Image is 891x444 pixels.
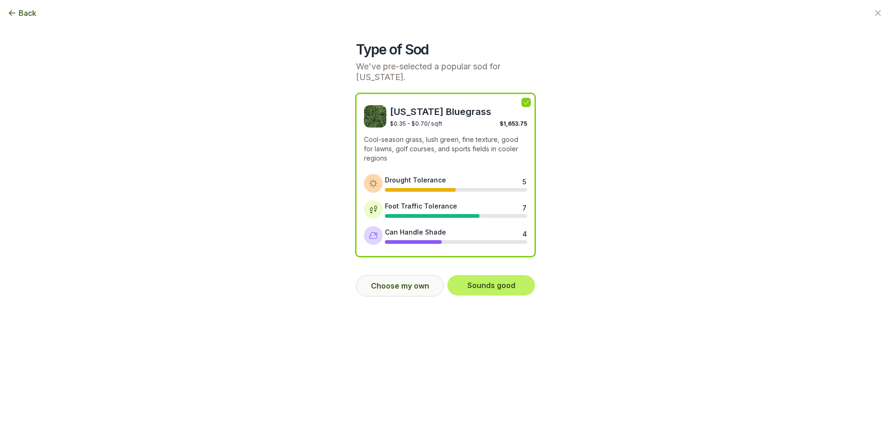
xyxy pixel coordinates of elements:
[522,203,526,210] div: 7
[385,227,446,237] div: Can Handle Shade
[385,201,457,211] div: Foot Traffic Tolerance
[369,231,378,240] img: Shade tolerance icon
[500,120,527,127] span: $1,653.75
[7,7,36,19] button: Back
[369,179,378,188] img: Drought tolerance icon
[447,275,535,296] button: Sounds good
[356,41,535,58] h2: Type of Sod
[522,229,526,236] div: 4
[364,135,527,163] p: Cool-season grass, lush green, fine texture, good for lawns, golf courses, and sports fields in c...
[356,61,535,82] p: We've pre-selected a popular sod for [US_STATE].
[390,105,527,118] span: [US_STATE] Bluegrass
[390,120,442,127] span: $0.35 - $0.70 / sqft
[364,105,386,128] img: Kentucky Bluegrass sod image
[385,175,446,185] div: Drought Tolerance
[356,275,444,296] button: Choose my own
[19,7,36,19] span: Back
[522,177,526,184] div: 5
[369,205,378,214] img: Foot traffic tolerance icon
